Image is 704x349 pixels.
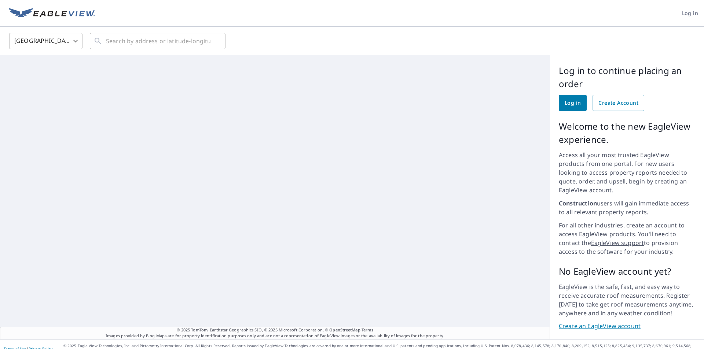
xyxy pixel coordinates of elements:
p: No EagleView account yet? [559,265,695,278]
img: EV Logo [9,8,95,19]
span: Create Account [598,99,638,108]
span: © 2025 TomTom, Earthstar Geographics SIO, © 2025 Microsoft Corporation, © [177,327,374,333]
p: EagleView is the safe, fast, and easy way to receive accurate roof measurements. Register [DATE] ... [559,282,695,318]
p: For all other industries, create an account to access EagleView products. You'll need to contact ... [559,221,695,256]
span: Log in [682,9,698,18]
a: Terms [362,327,374,333]
a: OpenStreetMap [329,327,360,333]
a: Create Account [593,95,644,111]
span: Log in [565,99,581,108]
div: [GEOGRAPHIC_DATA] [9,31,82,51]
a: Create an EagleView account [559,322,695,330]
a: Log in [559,95,587,111]
p: users will gain immediate access to all relevant property reports. [559,199,695,216]
strong: Construction [559,199,597,207]
p: Welcome to the new EagleView experience. [559,120,695,146]
input: Search by address or latitude-longitude [106,31,210,51]
a: EagleView support [591,239,644,247]
p: Log in to continue placing an order [559,64,695,90]
p: Access all your most trusted EagleView products from one portal. For new users looking to access ... [559,151,695,194]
